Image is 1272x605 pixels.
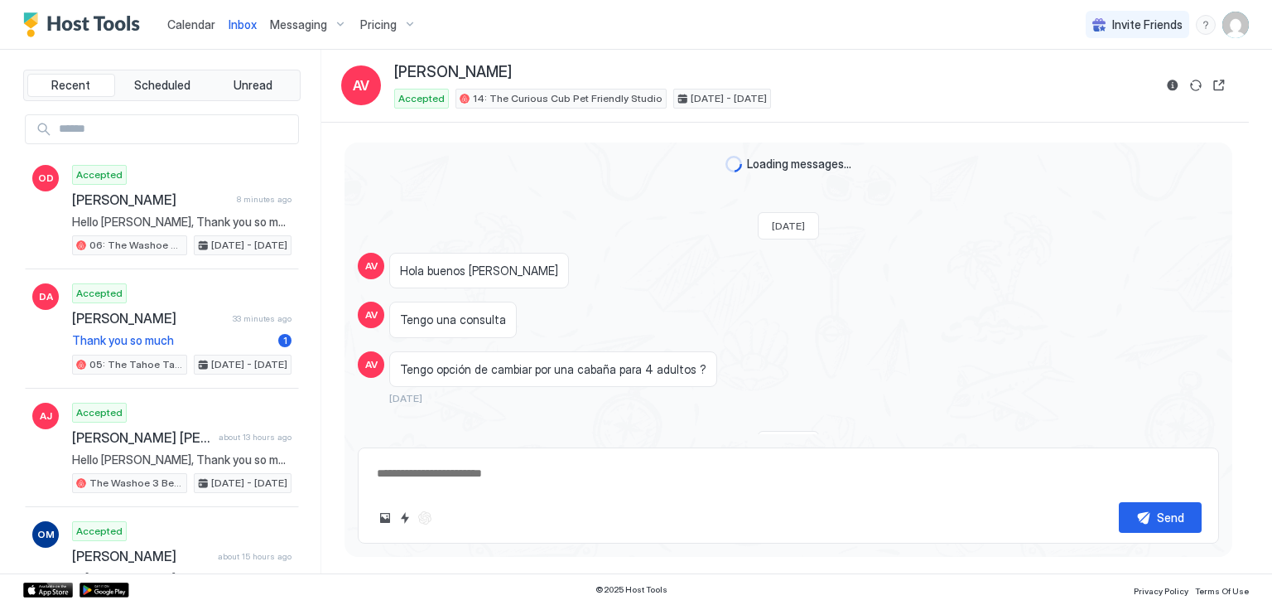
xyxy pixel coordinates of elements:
[1134,586,1188,596] span: Privacy Policy
[595,584,667,595] span: © 2025 Host Tools
[209,74,296,97] button: Unread
[211,357,287,372] span: [DATE] - [DATE]
[270,17,327,32] span: Messaging
[473,91,662,106] span: 14: The Curious Cub Pet Friendly Studio
[1112,17,1183,32] span: Invite Friends
[747,157,851,172] span: Loading messages...
[234,78,272,93] span: Unread
[400,264,558,278] span: Hola buenos [PERSON_NAME]
[72,215,291,230] span: Hello [PERSON_NAME], Thank you so much for your booking! We'll send the check-in instructions [DA...
[1196,15,1216,35] div: menu
[89,357,183,372] span: 05: The Tahoe Tamarack Pet Friendly Studio
[134,78,190,93] span: Scheduled
[229,17,257,31] span: Inbox
[375,508,395,528] button: Upload image
[1195,586,1249,596] span: Terms Of Use
[76,286,123,301] span: Accepted
[1209,75,1229,95] button: Open reservation
[1163,75,1183,95] button: Reservation information
[229,16,257,33] a: Inbox
[51,78,90,93] span: Recent
[237,194,291,205] span: 8 minutes ago
[89,476,183,491] span: The Washoe 3 Bedroom Family Unit
[389,392,422,404] span: [DATE]
[211,476,287,491] span: [DATE] - [DATE]
[39,289,53,304] span: DA
[365,357,378,372] span: AV
[76,405,123,420] span: Accepted
[23,12,147,37] a: Host Tools Logo
[40,409,52,423] span: AJ
[76,167,123,182] span: Accepted
[233,313,291,324] span: 33 minutes ago
[27,74,115,97] button: Recent
[400,312,506,327] span: Tengo una consulta
[79,583,129,598] a: Google Play Store
[398,91,445,106] span: Accepted
[772,220,805,232] span: [DATE]
[118,74,206,97] button: Scheduled
[23,70,301,101] div: tab-group
[167,16,215,33] a: Calendar
[1222,12,1249,38] div: User profile
[72,453,291,467] span: Hello [PERSON_NAME], Thank you so much for your booking! We'll send the check-in instructions [DA...
[365,307,378,322] span: AV
[395,508,415,528] button: Quick reply
[211,238,287,253] span: [DATE] - [DATE]
[360,17,397,32] span: Pricing
[353,75,369,95] span: AV
[167,17,215,31] span: Calendar
[72,548,211,564] span: [PERSON_NAME]
[72,429,212,446] span: [PERSON_NAME] [PERSON_NAME]
[218,551,291,562] span: about 15 hours ago
[394,63,512,82] span: [PERSON_NAME]
[37,527,55,542] span: OM
[400,362,706,377] span: Tengo opción de cambiar por una cabaña para 4 adultos ?
[23,583,73,598] a: App Store
[691,91,767,106] span: [DATE] - [DATE]
[1186,75,1206,95] button: Sync reservation
[72,333,272,348] span: Thank you so much
[72,310,226,327] span: [PERSON_NAME]
[52,115,298,143] input: Input Field
[76,524,123,539] span: Accepted
[1157,509,1184,526] div: Send
[38,171,54,186] span: OD
[72,571,291,586] span: Hi [PERSON_NAME], thanks for booking your stay with us! Details of your Booking: 📍 [STREET_ADDRES...
[1195,581,1249,598] a: Terms Of Use
[365,259,378,273] span: AV
[1119,502,1202,533] button: Send
[89,238,183,253] span: 06: The Washoe Sierra Studio
[725,156,742,172] div: loading
[1134,581,1188,598] a: Privacy Policy
[283,334,287,346] span: 1
[219,432,291,443] span: about 13 hours ago
[72,191,230,208] span: [PERSON_NAME]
